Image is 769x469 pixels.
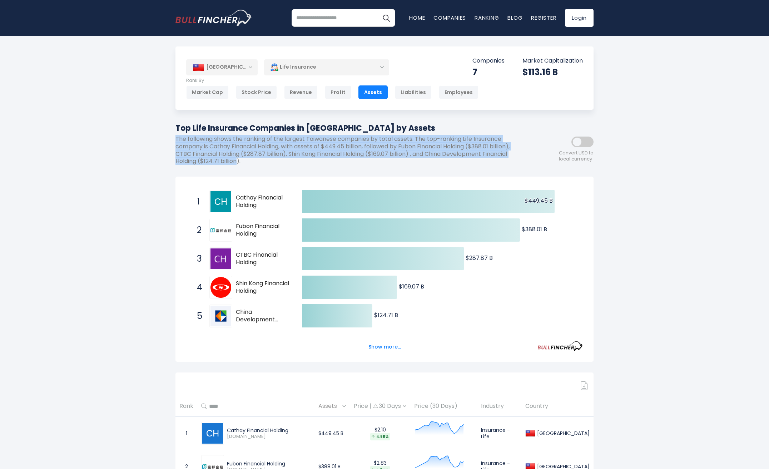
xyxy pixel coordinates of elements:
[227,460,311,467] div: Fubon Financial Holding
[370,433,390,440] div: 4.58%
[193,281,200,293] span: 4
[433,14,466,21] a: Companies
[535,430,590,436] div: [GEOGRAPHIC_DATA]
[507,14,522,21] a: Blog
[236,308,290,324] span: China Development Financial Holding
[374,311,398,319] text: $124.71 B
[399,282,424,291] text: $169.07 B
[314,417,350,450] td: $449.45 B
[472,66,505,78] div: 7
[358,85,388,99] div: Assets
[202,464,223,469] img: 2881.TW.png
[236,280,290,295] span: Shin Kong Financial Holding
[395,85,432,99] div: Liabilities
[522,225,547,233] text: $388.01 B
[175,122,529,134] h1: Top Life Insurance Companies in [GEOGRAPHIC_DATA] by Assets
[565,9,594,27] a: Login
[264,59,389,75] div: Life Insurance
[409,14,425,21] a: Home
[236,85,277,99] div: Stock Price
[522,57,583,65] p: Market Capitalization
[193,196,200,208] span: 1
[472,57,505,65] p: Companies
[475,14,499,21] a: Ranking
[522,66,583,78] div: $113.16 B
[559,150,594,162] span: Convert USD to local currency
[364,341,405,353] button: Show more...
[325,85,351,99] div: Profit
[210,191,231,212] img: Cathay Financial Holding
[210,277,231,298] img: Shin Kong Financial Holding
[186,85,229,99] div: Market Cap
[410,396,477,417] th: Price (30 Days)
[477,417,521,450] td: Insurance - Life
[210,228,231,232] img: Fubon Financial Holding
[193,310,200,322] span: 5
[236,251,290,266] span: CTBC Financial Holding
[531,14,556,21] a: Register
[227,427,311,434] div: Cathay Financial Holding
[175,417,197,450] td: 1
[227,434,311,440] span: [DOMAIN_NAME]
[354,426,406,440] div: $2.10
[193,224,200,236] span: 2
[210,248,231,269] img: CTBC Financial Holding
[318,401,341,412] span: Assets
[236,223,290,238] span: Fubon Financial Holding
[466,254,493,262] text: $287.87 B
[193,253,200,265] span: 3
[354,403,406,410] div: Price | 30 Days
[439,85,478,99] div: Employees
[236,194,290,209] span: Cathay Financial Holding
[175,10,252,26] a: Go to homepage
[186,59,258,75] div: [GEOGRAPHIC_DATA]
[477,396,521,417] th: Industry
[175,10,252,26] img: bullfincher logo
[525,197,553,205] text: $449.45 B
[210,306,231,326] img: China Development Financial Holding
[175,135,529,165] p: The following shows the ranking of the largest Taiwanese companies by total assets. The top-ranki...
[377,9,395,27] button: Search
[284,85,318,99] div: Revenue
[186,78,478,84] p: Rank By
[175,396,197,417] th: Rank
[521,396,594,417] th: Country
